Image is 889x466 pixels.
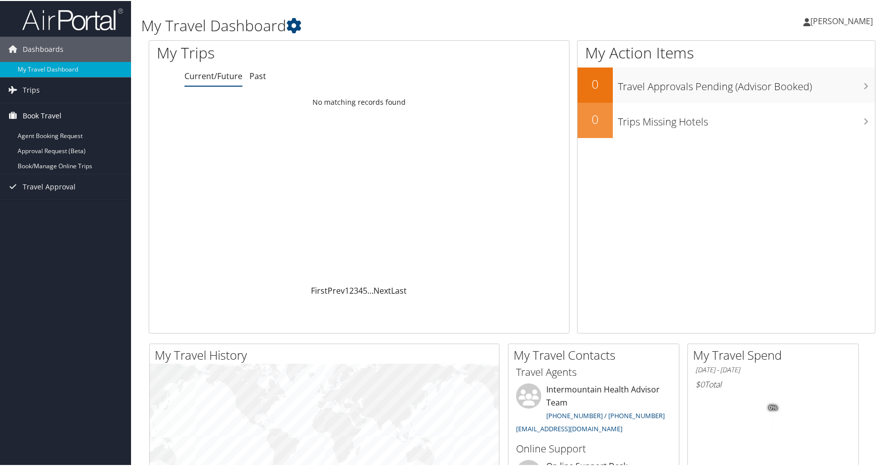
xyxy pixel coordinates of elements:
[514,346,679,363] h2: My Travel Contacts
[155,346,499,363] h2: My Travel History
[349,284,354,295] a: 2
[367,284,373,295] span: …
[516,441,671,455] h3: Online Support
[157,41,387,62] h1: My Trips
[516,364,671,378] h3: Travel Agents
[516,423,622,432] a: [EMAIL_ADDRESS][DOMAIN_NAME]
[363,284,367,295] a: 5
[695,364,851,374] h6: [DATE] - [DATE]
[803,5,883,35] a: [PERSON_NAME]
[695,378,705,389] span: $0
[546,410,665,419] a: [PHONE_NUMBER] / [PHONE_NUMBER]
[578,102,875,137] a: 0Trips Missing Hotels
[578,41,875,62] h1: My Action Items
[810,15,873,26] span: [PERSON_NAME]
[769,404,777,410] tspan: 0%
[23,36,63,61] span: Dashboards
[345,284,349,295] a: 1
[358,284,363,295] a: 4
[578,75,613,92] h2: 0
[328,284,345,295] a: Prev
[249,70,266,81] a: Past
[311,284,328,295] a: First
[693,346,858,363] h2: My Travel Spend
[373,284,391,295] a: Next
[23,173,76,198] span: Travel Approval
[23,102,61,127] span: Book Travel
[511,382,676,436] li: Intermountain Health Advisor Team
[22,7,123,30] img: airportal-logo.png
[141,14,636,35] h1: My Travel Dashboard
[391,284,407,295] a: Last
[23,77,40,102] span: Trips
[578,110,613,127] h2: 0
[618,74,875,93] h3: Travel Approvals Pending (Advisor Booked)
[149,92,569,110] td: No matching records found
[354,284,358,295] a: 3
[578,66,875,102] a: 0Travel Approvals Pending (Advisor Booked)
[184,70,242,81] a: Current/Future
[695,378,851,389] h6: Total
[618,109,875,128] h3: Trips Missing Hotels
